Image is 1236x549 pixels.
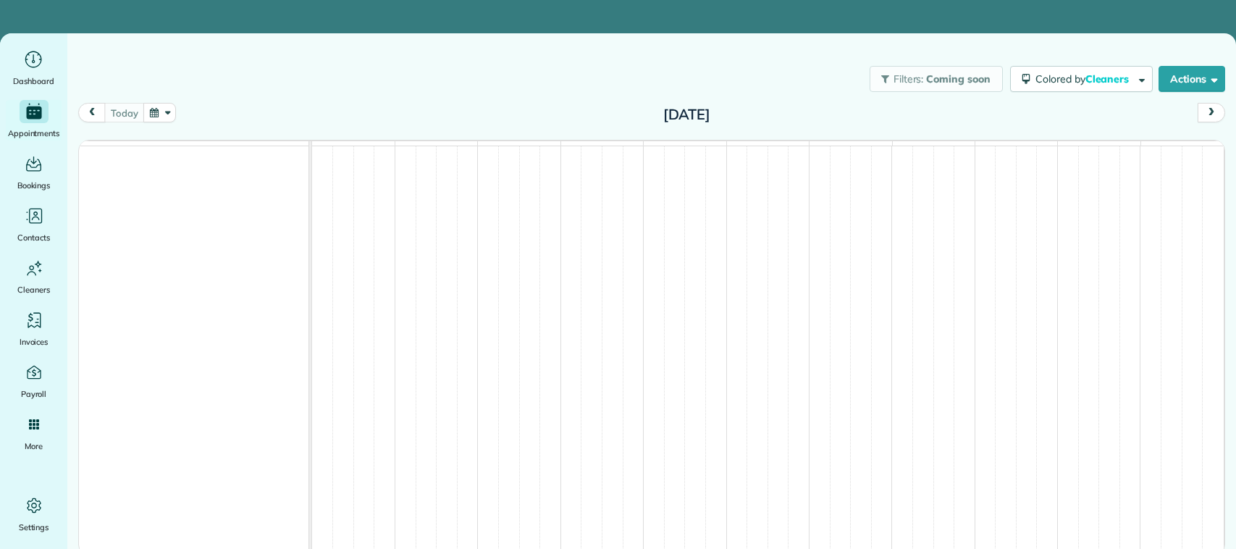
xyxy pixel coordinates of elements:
span: Payroll [21,387,47,401]
a: Settings [6,494,62,535]
span: Settings [19,520,49,535]
button: Actions [1159,66,1225,92]
span: Cleaners [1085,72,1132,85]
span: Filters: [894,72,924,85]
span: 4pm [1058,144,1083,156]
a: Invoices [6,309,62,349]
span: Dashboard [13,74,54,88]
span: Cleaners [17,282,50,297]
span: 12pm [727,144,758,156]
span: Colored by [1035,72,1134,85]
button: today [104,103,144,122]
a: Dashboard [6,48,62,88]
span: Appointments [8,126,60,141]
span: 1pm [810,144,835,156]
span: Coming soon [926,72,991,85]
a: Bookings [6,152,62,193]
span: Invoices [20,335,49,349]
span: More [25,439,43,453]
a: Contacts [6,204,62,245]
span: 9am [478,144,505,156]
button: next [1198,103,1225,122]
a: Payroll [6,361,62,401]
a: Cleaners [6,256,62,297]
span: 8am [395,144,422,156]
button: prev [78,103,106,122]
span: 5pm [1141,144,1166,156]
span: Contacts [17,230,50,245]
button: Colored byCleaners [1010,66,1153,92]
span: 2pm [893,144,918,156]
span: 10am [561,144,594,156]
span: 3pm [975,144,1001,156]
span: 7am [312,144,339,156]
span: Bookings [17,178,51,193]
a: Appointments [6,100,62,141]
h2: [DATE] [596,106,777,122]
span: 11am [644,144,676,156]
